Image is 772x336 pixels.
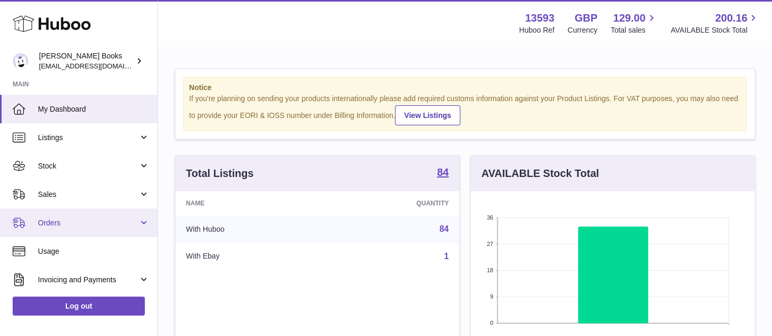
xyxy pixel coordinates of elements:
a: 84 [439,224,449,233]
span: AVAILABLE Stock Total [670,25,759,35]
th: Name [175,191,325,215]
text: 36 [487,214,493,221]
text: 9 [490,293,493,300]
img: info@troybooks.co.uk [13,53,28,69]
strong: 13593 [525,11,555,25]
a: 129.00 Total sales [610,11,657,35]
strong: GBP [575,11,597,25]
span: Stock [38,161,138,171]
text: 0 [490,320,493,326]
div: If you're planning on sending your products internationally please add required customs informati... [189,94,741,125]
strong: Notice [189,83,741,93]
th: Quantity [325,191,459,215]
span: Usage [38,246,150,256]
a: View Listings [395,105,460,125]
span: Orders [38,218,138,228]
strong: 84 [437,167,449,177]
div: Huboo Ref [519,25,555,35]
a: 200.16 AVAILABLE Stock Total [670,11,759,35]
span: My Dashboard [38,104,150,114]
text: 18 [487,267,493,273]
span: Total sales [610,25,657,35]
div: [PERSON_NAME] Books [39,51,134,71]
h3: AVAILABLE Stock Total [481,166,599,181]
text: 27 [487,241,493,247]
span: Invoicing and Payments [38,275,138,285]
a: 1 [444,252,449,261]
h3: Total Listings [186,166,254,181]
td: With Huboo [175,215,325,243]
td: With Ebay [175,243,325,270]
span: 129.00 [613,11,645,25]
span: Listings [38,133,138,143]
span: 200.16 [715,11,747,25]
div: Currency [568,25,598,35]
span: [EMAIL_ADDRESS][DOMAIN_NAME] [39,62,155,70]
a: 84 [437,167,449,180]
a: Log out [13,297,145,315]
span: Sales [38,190,138,200]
